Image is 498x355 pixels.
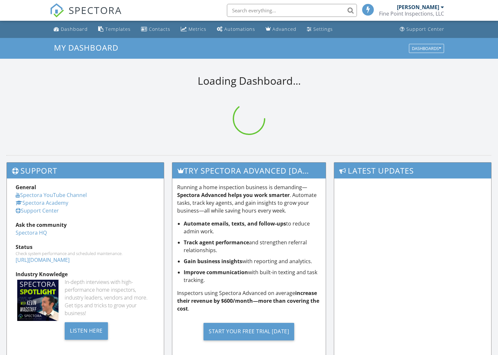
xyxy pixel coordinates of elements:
[16,191,87,199] a: Spectora YouTube Channel
[177,191,290,199] strong: Spectora Advanced helps you work smarter
[61,26,88,32] div: Dashboard
[184,257,321,265] li: with reporting and analytics.
[334,163,491,178] h3: Latest Updates
[96,23,133,35] a: Templates
[16,199,68,206] a: Spectora Academy
[304,23,335,35] a: Settings
[149,26,170,32] div: Contacts
[313,26,333,32] div: Settings
[7,163,164,178] h3: Support
[65,327,108,334] a: Listen Here
[172,163,325,178] h3: Try spectora advanced [DATE]
[50,3,64,18] img: The Best Home Inspection Software - Spectora
[105,26,131,32] div: Templates
[184,268,321,284] li: with built-in texting and task tracking.
[178,23,209,35] a: Metrics
[184,269,248,276] strong: Improve communication
[17,280,59,321] img: Spectoraspolightmain
[184,258,242,265] strong: Gain business insights
[51,23,90,35] a: Dashboard
[224,26,255,32] div: Automations
[184,239,321,254] li: and strengthen referral relationships.
[272,26,296,32] div: Advanced
[406,26,444,32] div: Support Center
[203,323,294,340] div: Start Your Free Trial [DATE]
[409,44,444,53] button: Dashboards
[397,23,447,35] a: Support Center
[227,4,357,17] input: Search everything...
[50,9,122,22] a: SPECTORA
[16,184,36,191] strong: General
[412,46,441,51] div: Dashboards
[16,243,155,251] div: Status
[16,270,155,278] div: Industry Knowledge
[184,220,286,227] strong: Automate emails, texts, and follow-ups
[16,229,47,236] a: Spectora HQ
[16,207,59,214] a: Support Center
[177,289,321,312] p: Inspectors using Spectora Advanced on average .
[263,23,299,35] a: Advanced
[138,23,173,35] a: Contacts
[214,23,258,35] a: Automations (Basic)
[184,220,321,235] li: to reduce admin work.
[69,3,122,17] span: SPECTORA
[379,10,444,17] div: Fine Point Inspections, LLC
[184,239,249,246] strong: Track agent performance
[65,278,155,317] div: In-depth interviews with high-performance home inspectors, industry leaders, vendors and more. Ge...
[177,318,321,345] a: Start Your Free Trial [DATE]
[16,251,155,256] div: Check system performance and scheduled maintenance.
[65,322,108,340] div: Listen Here
[177,183,321,214] p: Running a home inspection business is demanding— . Automate tasks, track key agents, and gain ins...
[16,256,70,263] a: [URL][DOMAIN_NAME]
[177,289,319,312] strong: increase their revenue by $600/month—more than covering the cost
[16,221,155,229] div: Ask the community
[397,4,439,10] div: [PERSON_NAME]
[189,26,206,32] div: Metrics
[54,42,118,53] span: My Dashboard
